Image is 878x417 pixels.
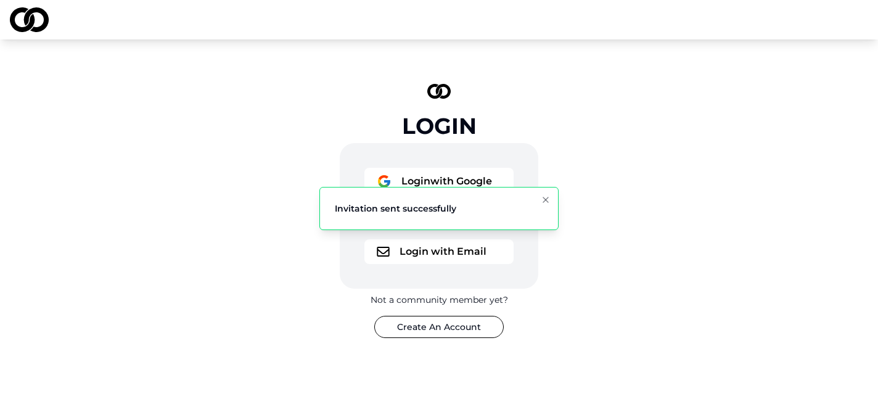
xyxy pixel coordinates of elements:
button: Create An Account [374,316,504,338]
div: Invitation sent successfully [335,202,456,215]
img: logo [377,174,392,189]
button: logoLogin with Email [364,239,514,264]
img: logo [377,247,390,257]
img: logo [10,7,49,32]
button: logoLoginwith Google [364,168,514,195]
div: Not a community member yet? [371,294,508,306]
img: logo [427,84,451,99]
div: Login [402,114,477,138]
